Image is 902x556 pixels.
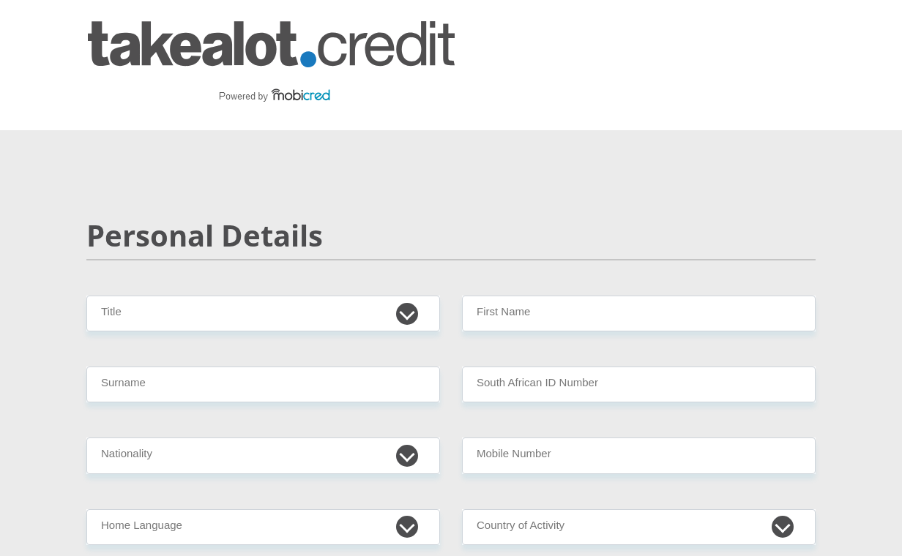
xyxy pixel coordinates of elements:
input: Surname [86,367,440,402]
input: ID Number [462,367,816,402]
img: takealot_credit logo [88,21,455,109]
input: Contact Number [462,437,816,473]
h2: Personal Details [86,218,816,253]
input: First Name [462,296,816,331]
